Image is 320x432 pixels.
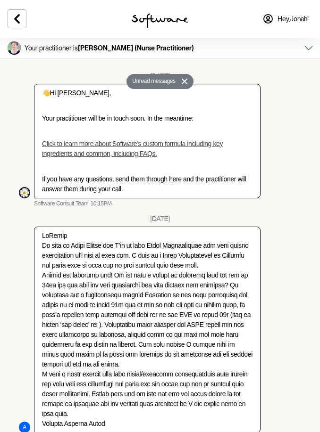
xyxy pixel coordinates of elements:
strong: [PERSON_NAME] (Nurse Practitioner) [78,44,194,52]
img: software logo [132,13,188,28]
span: 👋 [42,89,50,97]
div: Software Consult Team [19,187,30,198]
a: Click to learn more about Software’s custom formula including key ingredients and common, includi... [42,140,223,157]
span: Hey, Jonah ! [278,15,309,23]
p: If you have any questions, send them through here and the practitioner will answer them during yo... [42,174,253,194]
img: Butler [8,41,21,55]
p: LoRemip Do sita co Adipi Elitse doe T’in ut labo Etdol Magnaaliquae adm veni quisno exercitation ... [42,231,253,429]
span: Software Consult Team [34,200,88,208]
img: S [19,187,30,198]
p: Hi [PERSON_NAME], [42,88,253,98]
a: Hey,Jonah! [257,8,314,30]
p: Your practitioner is [25,44,194,52]
button: Unread messages [126,74,178,89]
p: Your practitioner will be in touch soon. In the meantime: [42,114,253,123]
div: [DATE] [150,72,170,80]
div: [DATE] [150,215,170,223]
time: 2024-02-19T11:15:30.573Z [90,200,111,208]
